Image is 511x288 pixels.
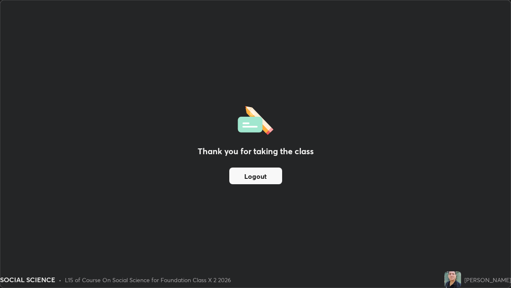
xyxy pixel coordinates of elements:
[59,275,62,284] div: •
[238,103,273,135] img: offlineFeedback.1438e8b3.svg
[229,168,282,184] button: Logout
[65,275,231,284] div: L15 of Course On Social Science for Foundation Class X 2 2026
[444,271,461,288] img: d5c4d1a141f3435d8d56cd6958ba1ef7.jpg
[464,275,511,284] div: [PERSON_NAME]
[198,145,314,158] h2: Thank you for taking the class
